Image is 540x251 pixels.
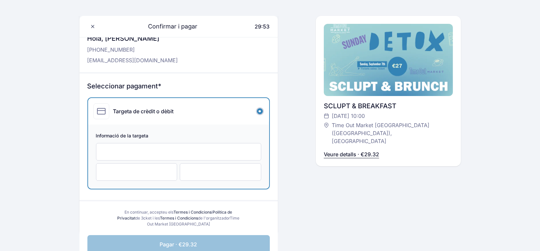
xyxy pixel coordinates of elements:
h3: Hola, [PERSON_NAME] [87,34,178,43]
span: Pagar · €29.32 [160,240,197,248]
div: Targeta de crèdit o dèbit [113,107,174,115]
p: [PHONE_NUMBER] [87,46,178,54]
iframe: Secure CVC input frame [187,169,254,175]
h3: Seleccionar pagament* [87,81,270,91]
div: En continuar, accepteu els i de 3cket i les de l'organitzador [117,209,241,227]
a: Termes i Condicions [174,210,212,215]
span: Confirmar i pagar [140,22,198,31]
a: Termes i Condicions [160,216,198,221]
div: SCLUPT & BREAKFAST [324,101,453,111]
p: [EMAIL_ADDRESS][DOMAIN_NAME] [87,56,178,64]
span: Time Out Market [GEOGRAPHIC_DATA] ([GEOGRAPHIC_DATA]), [GEOGRAPHIC_DATA] [332,121,446,145]
p: Veure detalls · €29.32 [324,150,379,158]
span: 29:53 [255,23,270,30]
iframe: Secure card number input frame [103,149,254,155]
iframe: Secure expiration date input frame [103,169,171,175]
span: Informació de la targeta [96,132,261,140]
span: [DATE] 10:00 [332,112,365,120]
